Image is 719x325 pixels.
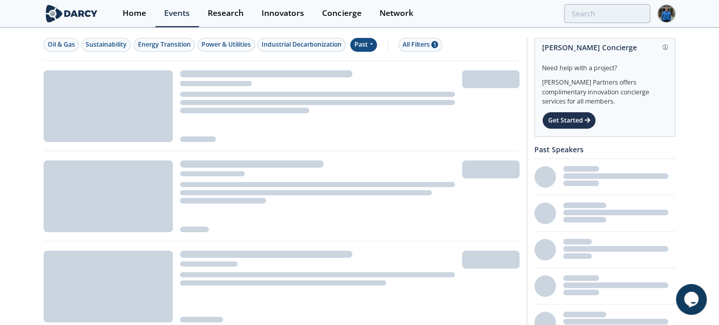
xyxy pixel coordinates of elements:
[542,56,668,73] div: Need help with a project?
[202,40,251,49] div: Power & Utilities
[534,140,675,158] div: Past Speakers
[542,73,668,107] div: [PERSON_NAME] Partners offers complimentary innovation concierge services for all members.
[197,38,255,52] button: Power & Utilities
[262,40,342,49] div: Industrial Decarbonization
[208,9,244,17] div: Research
[262,9,304,17] div: Innovators
[82,38,131,52] button: Sustainability
[44,5,99,23] img: logo-wide.svg
[44,38,79,52] button: Oil & Gas
[663,45,668,50] img: information.svg
[564,4,650,23] input: Advanced Search
[86,40,127,49] div: Sustainability
[379,9,413,17] div: Network
[134,38,195,52] button: Energy Transition
[350,38,377,52] div: Past
[403,40,438,49] div: All Filters
[164,9,190,17] div: Events
[257,38,346,52] button: Industrial Decarbonization
[123,9,146,17] div: Home
[431,41,438,48] span: 1
[542,38,668,56] div: [PERSON_NAME] Concierge
[48,40,75,49] div: Oil & Gas
[657,5,675,23] img: Profile
[676,284,709,315] iframe: chat widget
[322,9,361,17] div: Concierge
[542,112,596,129] div: Get Started
[138,40,191,49] div: Energy Transition
[398,38,442,52] button: All Filters 1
